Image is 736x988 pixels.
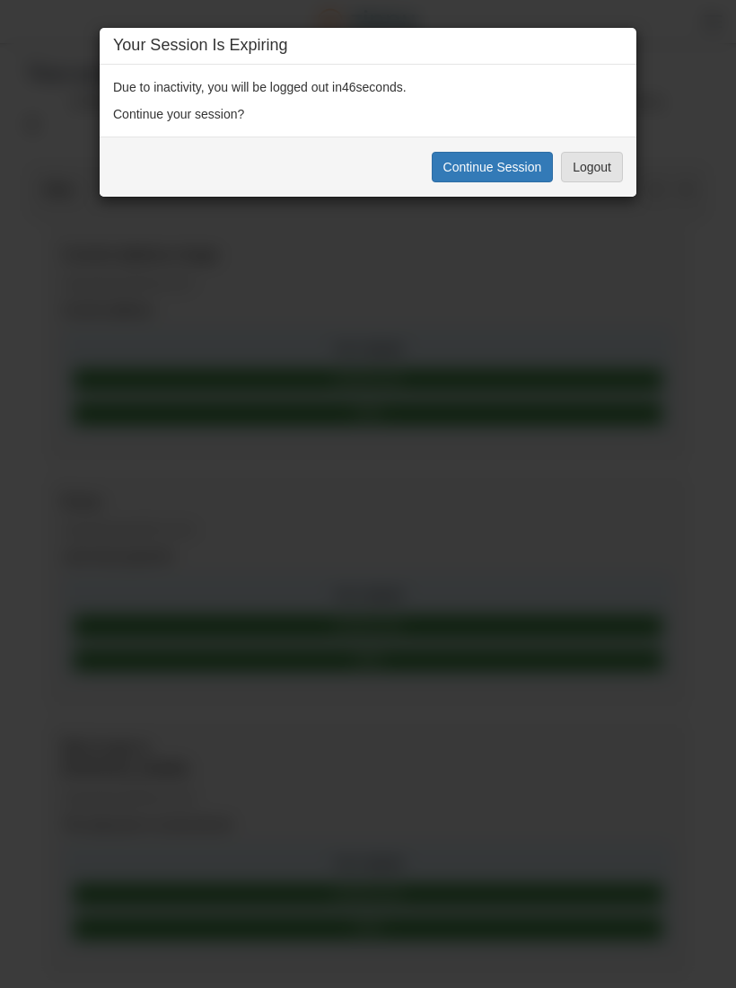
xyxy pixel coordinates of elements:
[113,105,623,123] p: Continue your session?
[397,80,403,94] span: s
[113,78,623,96] p: Due to inactivity, you will be logged out in second .
[113,37,623,55] h4: Your Session Is Expiring
[432,152,554,182] button: Continue Session
[561,152,623,182] button: Logout
[342,80,356,94] span: 46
